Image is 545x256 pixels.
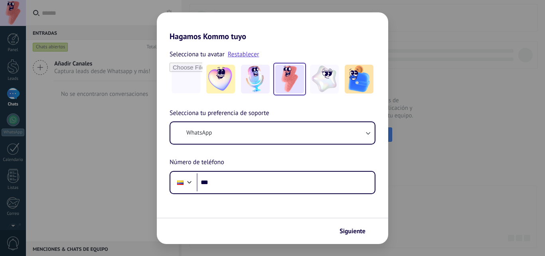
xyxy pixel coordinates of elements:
[186,129,212,137] span: WhatsApp
[157,12,388,41] h2: Hagamos Kommo tuyo
[310,65,339,93] img: -4.jpeg
[206,65,235,93] img: -1.jpeg
[170,49,225,60] span: Selecciona tu avatar
[170,122,375,144] button: WhatsApp
[336,224,376,238] button: Siguiente
[228,50,259,58] a: Restablecer
[241,65,270,93] img: -2.jpeg
[345,65,373,93] img: -5.jpeg
[173,174,188,191] div: Colombia: + 57
[275,65,304,93] img: -3.jpeg
[170,157,224,168] span: Número de teléfono
[340,228,365,234] span: Siguiente
[170,108,269,119] span: Selecciona tu preferencia de soporte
